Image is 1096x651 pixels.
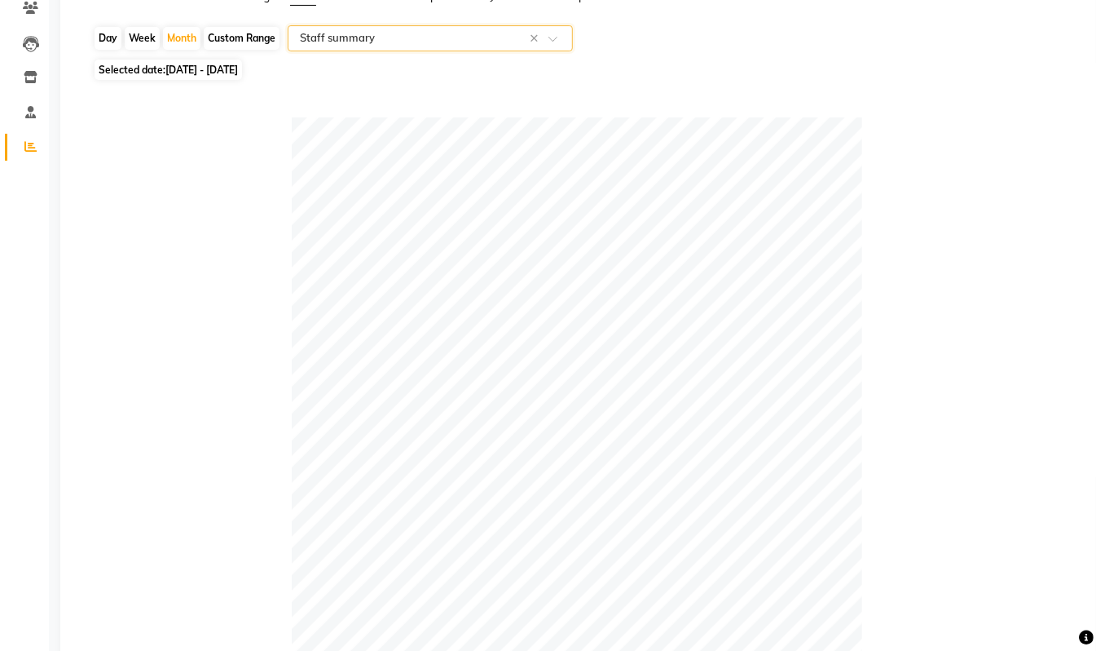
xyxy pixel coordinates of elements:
[165,64,238,76] span: [DATE] - [DATE]
[204,27,280,50] div: Custom Range
[530,30,544,47] span: Clear all
[125,27,160,50] div: Week
[163,27,200,50] div: Month
[95,27,121,50] div: Day
[95,60,242,80] span: Selected date:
